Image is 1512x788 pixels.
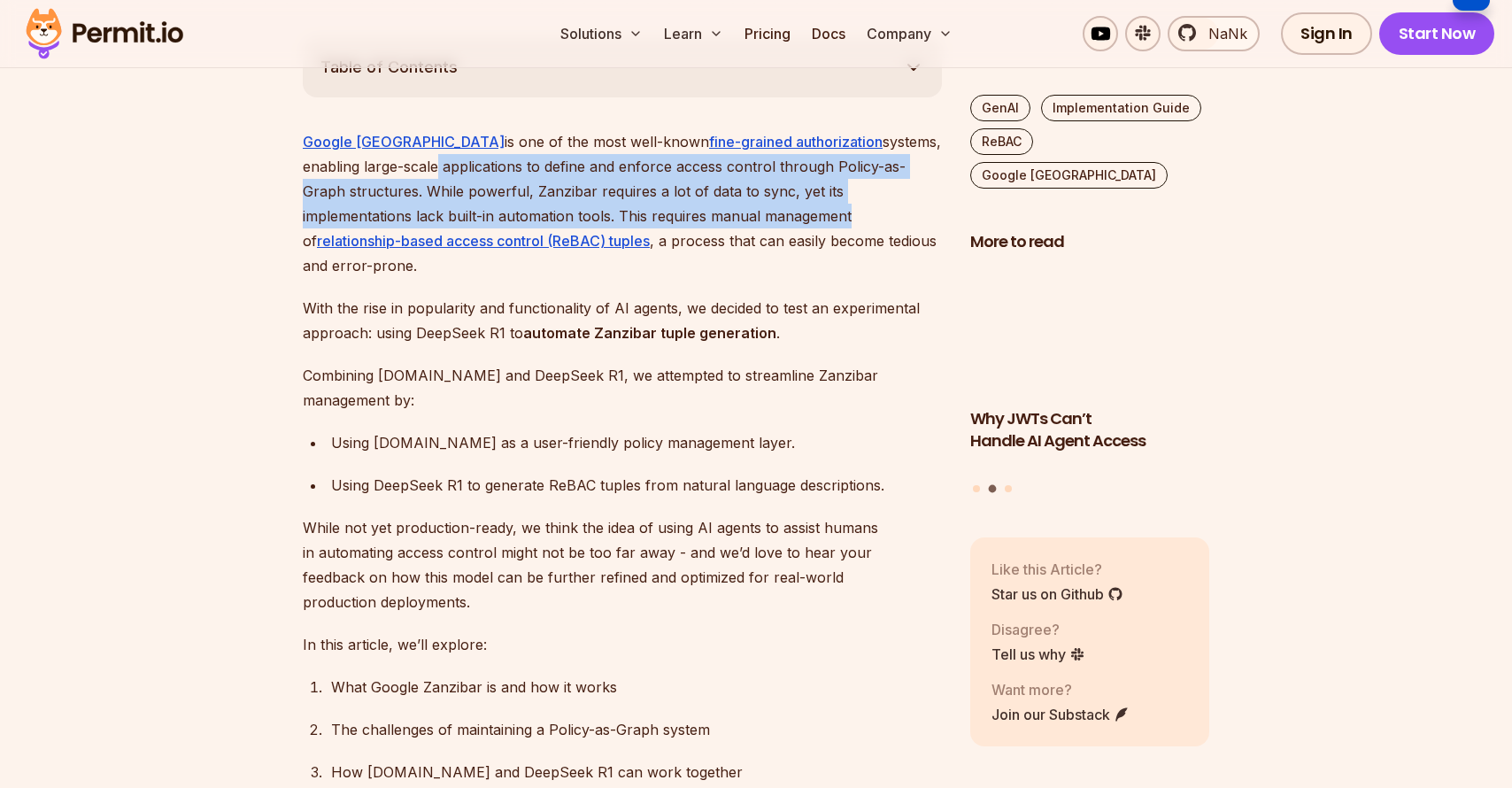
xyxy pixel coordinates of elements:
h3: Why JWTs Can’t Handle AI Agent Access [970,408,1209,452]
p: Disagree? [991,619,1085,640]
a: Google [GEOGRAPHIC_DATA] [970,162,1168,189]
p: Want more? [991,679,1130,700]
a: Tell us why [991,644,1085,665]
a: GenAI [970,95,1030,121]
a: Join our Substack [991,704,1130,725]
p: With the rise in popularity and functionality of AI agents, we decided to test an experimental ap... [303,296,942,345]
button: Go to slide 1 [973,485,980,492]
a: Sign In [1281,12,1372,55]
button: Go to slide 2 [989,485,997,493]
li: 2 of 3 [970,264,1209,475]
a: Google [GEOGRAPHIC_DATA] [303,133,505,151]
button: Company [860,16,960,51]
a: Star us on Github [991,583,1123,605]
a: Why JWTs Can’t Handle AI Agent AccessWhy JWTs Can’t Handle AI Agent Access [970,264,1209,475]
p: Combining [DOMAIN_NAME] and DeepSeek R1, we attempted to streamline Zanzibar management by: [303,363,942,413]
button: Solutions [553,16,650,51]
strong: automate Zanzibar tuple generation [523,324,776,342]
a: Pricing [737,16,798,51]
p: While not yet production-ready, we think the idea of using AI agents to assist humans in automati... [303,515,942,614]
div: The challenges of maintaining a Policy-as-Graph system [331,717,942,742]
div: How [DOMAIN_NAME] and DeepSeek R1 can work together [331,760,942,784]
a: Implementation Guide [1041,95,1201,121]
a: Docs [805,16,852,51]
h2: More to read [970,231,1209,253]
img: Why JWTs Can’t Handle AI Agent Access [970,264,1209,398]
a: Start Now [1379,12,1495,55]
p: In this article, we’ll explore: [303,632,942,657]
p: is one of the most well-known systems, enabling large-scale applications to define and enforce ac... [303,129,942,278]
div: What Google Zanzibar is and how it works [331,675,942,699]
a: relationship-based access control (ReBAC) tuples [317,232,650,250]
button: Go to slide 3 [1005,485,1012,492]
div: Using DeepSeek R1 to generate ReBAC tuples from natural language descriptions. [331,473,942,498]
span: NaNk [1198,23,1247,44]
a: fine-grained authorization [709,133,883,151]
div: Using [DOMAIN_NAME] as a user-friendly policy management layer. [331,430,942,455]
button: Learn [657,16,730,51]
a: NaNk [1168,16,1260,51]
img: Permit logo [18,4,191,64]
p: Like this Article? [991,559,1123,580]
div: Posts [970,264,1209,496]
a: ReBAC [970,128,1033,155]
